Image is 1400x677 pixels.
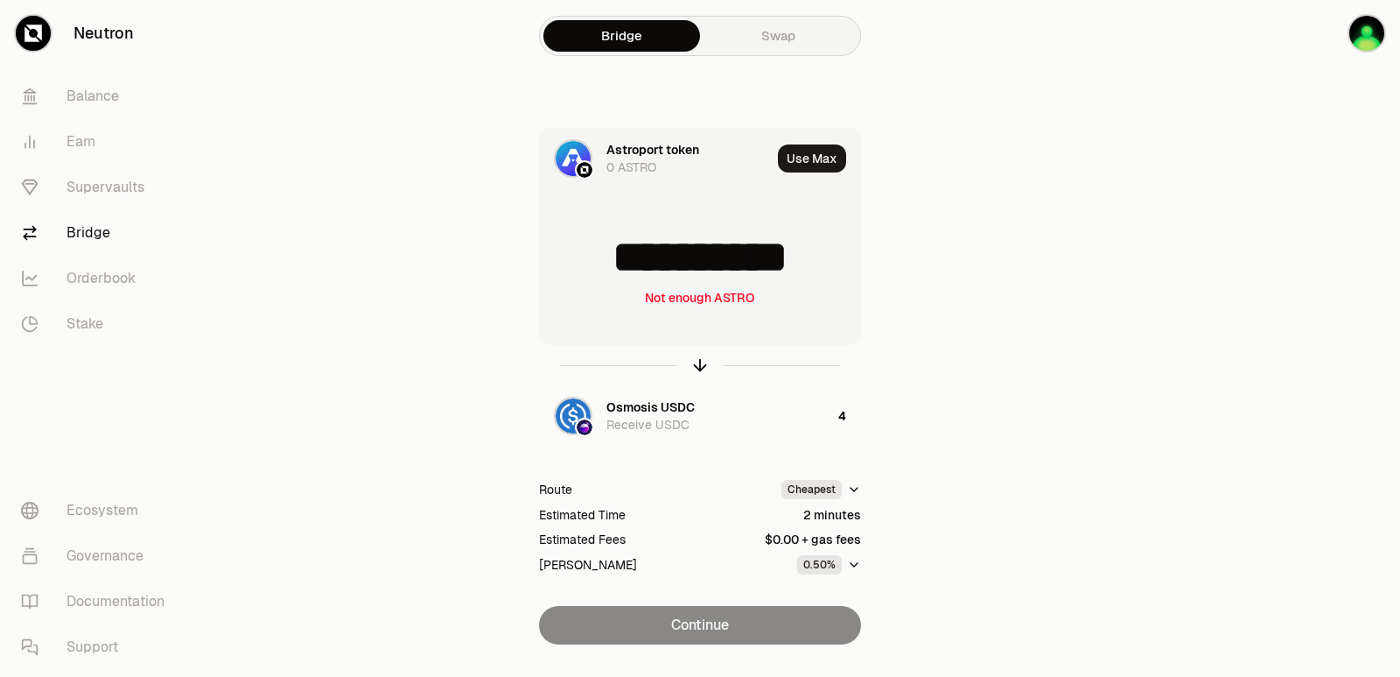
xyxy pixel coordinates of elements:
[606,416,689,434] div: Receive USDC
[539,531,626,548] div: Estimated Fees
[606,398,695,416] div: Osmosis USDC
[539,481,572,498] div: Route
[797,555,842,575] div: 0.50%
[556,398,591,434] img: USDC Logo
[7,579,189,624] a: Documentation
[539,556,637,574] div: [PERSON_NAME]
[577,162,592,178] img: Neutron Logo
[765,531,861,548] div: $0.00 + gas fees
[543,20,700,52] a: Bridge
[7,119,189,165] a: Earn
[1349,16,1384,51] img: sandy mercy
[778,145,846,173] button: Use Max
[7,256,189,301] a: Orderbook
[539,506,626,524] div: Estimated Time
[556,141,591,176] img: ASTRO Logo
[540,386,860,446] button: USDC LogoOsmosis LogoOsmosis USDCReceive USDC4
[577,420,592,435] img: Osmosis Logo
[803,506,861,524] div: 2 minutes
[797,555,861,575] button: 0.50%
[700,20,857,52] a: Swap
[7,165,189,210] a: Supervaults
[540,386,831,446] div: USDC LogoOsmosis LogoOsmosis USDCReceive USDC
[606,141,699,159] div: Astroport token
[7,533,189,579] a: Governance
[645,289,755,307] div: Not enough ASTRO
[838,386,860,446] div: 4
[781,480,842,499] div: Cheapest
[606,159,656,176] div: 0 ASTRO
[540,129,771,188] div: ASTRO LogoNeutron LogoAstroport token0 ASTRO
[7,301,189,347] a: Stake
[7,74,189,119] a: Balance
[781,480,861,499] button: Cheapest
[7,624,189,670] a: Support
[7,488,189,533] a: Ecosystem
[7,210,189,256] a: Bridge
